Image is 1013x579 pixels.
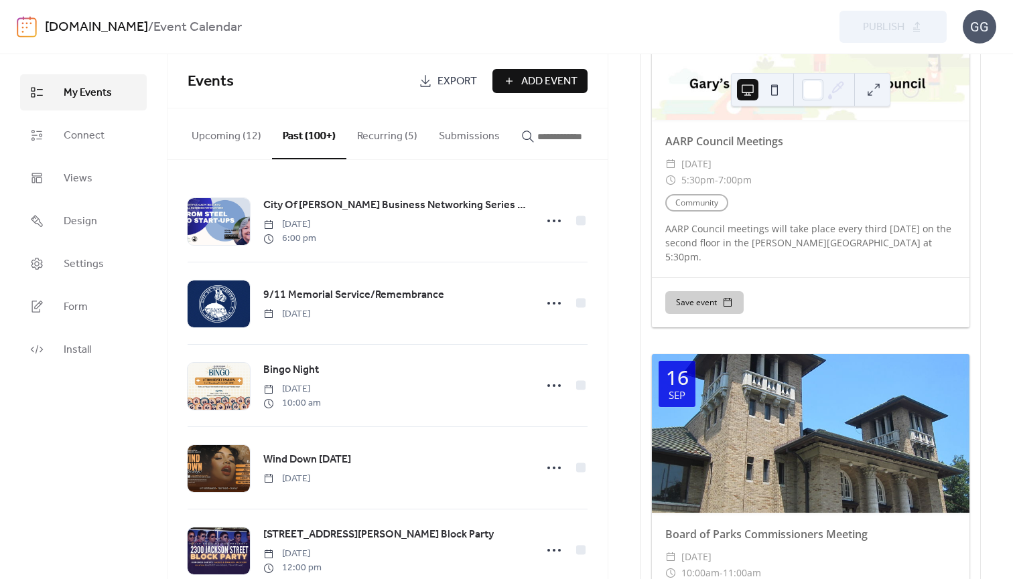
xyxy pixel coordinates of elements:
[64,256,104,272] span: Settings
[20,288,147,325] a: Form
[492,69,588,93] button: Add Event
[963,10,996,44] div: GG
[20,74,147,110] a: My Events
[20,160,147,196] a: Views
[521,74,578,90] span: Add Event
[263,197,527,214] span: City Of [PERSON_NAME] Business Networking Series : "From Steel to Start-Ups"
[20,246,147,282] a: Settings
[20,117,147,153] a: Connect
[20,331,147,367] a: Install
[681,172,715,188] span: 5:30pm
[153,15,242,40] b: Event Calendar
[263,382,321,396] span: [DATE]
[263,307,310,321] span: [DATE]
[64,342,91,358] span: Install
[20,203,147,239] a: Design
[263,361,319,379] a: Bingo Night
[272,108,346,159] button: Past (100+)
[346,108,428,158] button: Recurring (5)
[148,15,153,40] b: /
[263,527,494,543] span: [STREET_ADDRESS][PERSON_NAME] Block Party
[718,172,752,188] span: 7:00pm
[64,299,88,315] span: Form
[64,128,105,144] span: Connect
[64,214,97,230] span: Design
[665,156,676,172] div: ​
[64,85,112,101] span: My Events
[263,547,322,561] span: [DATE]
[666,367,689,388] div: 16
[64,171,92,187] span: Views
[263,197,527,214] a: City Of [PERSON_NAME] Business Networking Series : "From Steel to Start-Ups"
[681,156,712,172] span: [DATE]
[263,286,444,304] a: 9/11 Memorial Service/Remembrance
[263,561,322,575] span: 12:00 pm
[409,69,487,93] a: Export
[181,108,272,158] button: Upcoming (12)
[263,232,316,246] span: 6:00 pm
[263,472,310,486] span: [DATE]
[263,452,351,468] span: Wind Down [DATE]
[188,67,234,96] span: Events
[263,287,444,303] span: 9/11 Memorial Service/Remembrance
[428,108,511,158] button: Submissions
[665,549,676,565] div: ​
[437,74,477,90] span: Export
[652,222,969,264] div: AARP Council meetings will take place every third [DATE] on the second floor in the [PERSON_NAME]...
[681,549,712,565] span: [DATE]
[263,451,351,469] a: Wind Down [DATE]
[652,526,969,542] div: Board of Parks Commissioners Meeting ​
[652,133,969,149] div: AARP Council Meetings
[45,15,148,40] a: [DOMAIN_NAME]
[665,291,744,314] button: Save event
[263,396,321,410] span: 10:00 am
[263,218,316,232] span: [DATE]
[669,390,685,400] div: Sep
[715,172,718,188] span: -
[665,172,676,188] div: ​
[263,526,494,544] a: [STREET_ADDRESS][PERSON_NAME] Block Party
[17,16,37,37] img: logo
